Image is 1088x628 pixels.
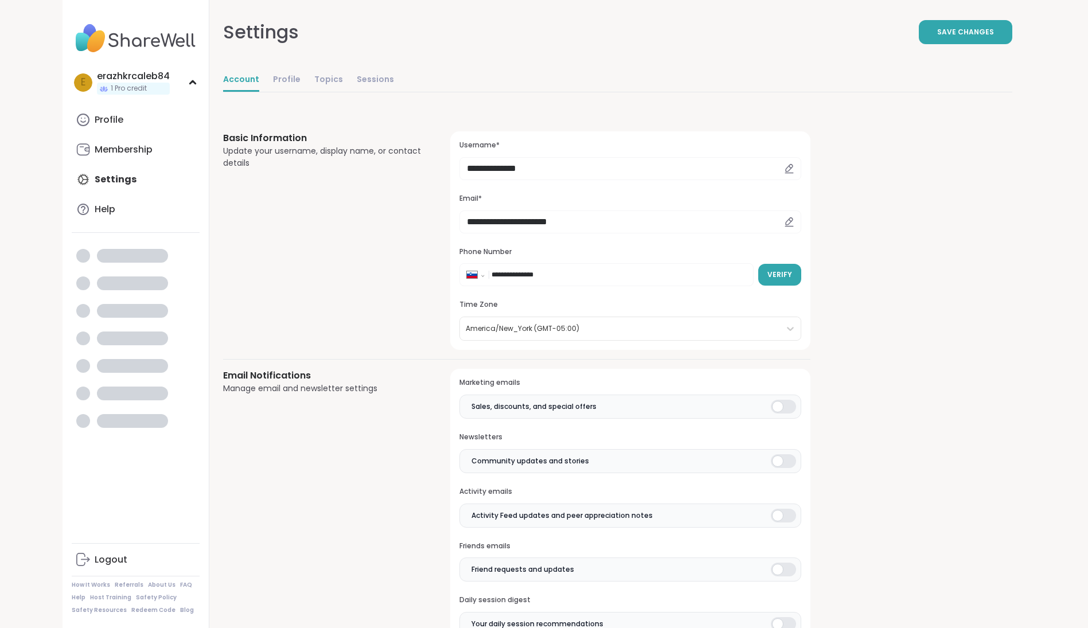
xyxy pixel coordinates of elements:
[115,581,143,589] a: Referrals
[767,270,792,280] span: Verify
[273,69,301,92] a: Profile
[471,564,574,575] span: Friend requests and updates
[919,20,1012,44] button: Save Changes
[72,106,200,134] a: Profile
[180,606,194,614] a: Blog
[136,594,177,602] a: Safety Policy
[223,369,423,383] h3: Email Notifications
[90,594,131,602] a: Host Training
[72,546,200,574] a: Logout
[471,456,589,466] span: Community updates and stories
[72,594,85,602] a: Help
[459,194,801,204] h3: Email*
[111,84,147,93] span: 1 Pro credit
[180,581,192,589] a: FAQ
[459,247,801,257] h3: Phone Number
[223,69,259,92] a: Account
[72,136,200,163] a: Membership
[459,595,801,605] h3: Daily session digest
[148,581,176,589] a: About Us
[459,141,801,150] h3: Username*
[357,69,394,92] a: Sessions
[223,383,423,395] div: Manage email and newsletter settings
[459,378,801,388] h3: Marketing emails
[459,541,801,551] h3: Friends emails
[95,553,127,566] div: Logout
[72,18,200,58] img: ShareWell Nav Logo
[459,432,801,442] h3: Newsletters
[471,510,653,521] span: Activity Feed updates and peer appreciation notes
[95,143,153,156] div: Membership
[72,581,110,589] a: How It Works
[97,70,170,83] div: erazhkrcaleb84
[937,27,994,37] span: Save Changes
[223,18,299,46] div: Settings
[471,401,596,412] span: Sales, discounts, and special offers
[459,487,801,497] h3: Activity emails
[81,75,85,90] span: e
[95,114,123,126] div: Profile
[459,300,801,310] h3: Time Zone
[314,69,343,92] a: Topics
[72,606,127,614] a: Safety Resources
[131,606,176,614] a: Redeem Code
[72,196,200,223] a: Help
[95,203,115,216] div: Help
[223,145,423,169] div: Update your username, display name, or contact details
[758,264,801,286] button: Verify
[223,131,423,145] h3: Basic Information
